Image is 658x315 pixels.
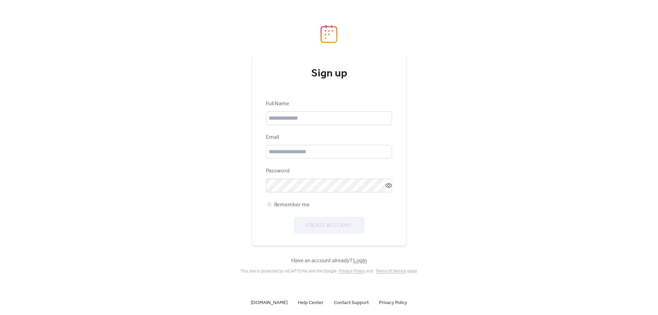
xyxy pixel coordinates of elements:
[334,298,369,307] a: Contact Support
[240,269,418,274] div: This site is protected by reCAPTCHA and the Google and apply .
[298,299,324,307] span: Help Center
[379,298,407,307] a: Privacy Policy
[266,67,392,81] div: Sign up
[274,201,310,209] span: Remember me
[298,298,324,307] a: Help Center
[291,257,367,265] span: Have an account already?
[251,299,288,307] span: [DOMAIN_NAME]
[266,133,391,142] div: Email
[353,255,367,266] a: Login
[339,269,365,274] a: Privacy Policy
[266,100,391,108] div: Full Name
[334,299,369,307] span: Contact Support
[379,299,407,307] span: Privacy Policy
[376,269,406,274] a: Terms of Service
[320,25,338,43] img: logo
[251,298,288,307] a: [DOMAIN_NAME]
[266,167,391,175] div: Password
